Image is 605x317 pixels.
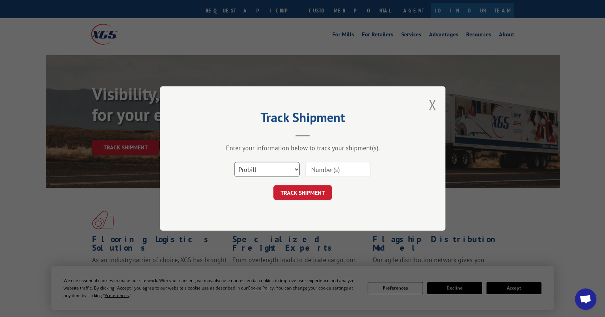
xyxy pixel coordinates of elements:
[196,112,410,126] h2: Track Shipment
[575,288,596,310] div: Open chat
[196,144,410,152] div: Enter your information below to track your shipment(s).
[429,95,437,114] button: Close modal
[273,185,332,200] button: TRACK SHIPMENT
[305,162,371,177] input: Number(s)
